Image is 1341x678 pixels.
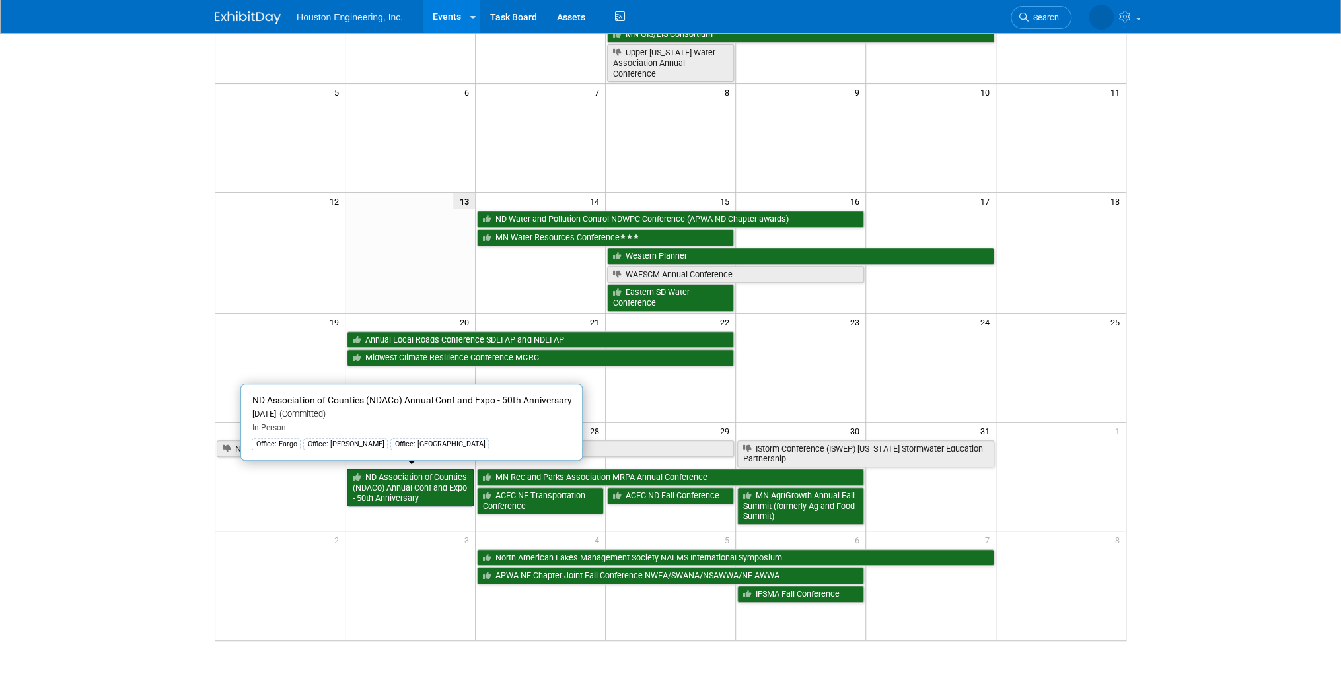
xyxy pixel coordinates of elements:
div: Office: [PERSON_NAME] [303,438,388,450]
span: 14 [589,193,605,209]
span: 23 [849,314,865,330]
img: Heidi Joarnt [1089,5,1114,30]
span: 13 [453,193,475,209]
a: Search [1011,6,1071,29]
span: 8 [1114,531,1126,548]
span: In-Person [252,423,285,432]
span: 7 [984,531,996,548]
span: 25 [1109,314,1126,330]
a: Upper [US_STATE] Water Association Annual Conference [607,44,734,82]
a: MN Rec and Parks Association MRPA Annual Conference [477,469,864,486]
span: 29 [719,423,735,439]
span: 1 [1114,423,1126,439]
span: 15 [719,193,735,209]
a: ND Water and Pollution Control NDWPC Conference (APWA ND Chapter awards) [477,211,864,228]
span: 6 [853,531,865,548]
span: 10 [979,84,996,100]
a: Eastern SD Water Conference [607,284,734,311]
a: ND Association of Counties (NDACo) Annual Conf and Expo - 50th Anniversary [347,469,474,506]
span: 7 [593,84,605,100]
span: 5 [723,531,735,548]
a: ACEC ND Fall Conference [607,487,734,504]
span: 5 [333,84,345,100]
span: Search [1029,13,1059,22]
span: 16 [849,193,865,209]
a: Midwest Climate Resilience Conference MCRC [347,349,734,366]
span: 4 [593,531,605,548]
span: (Committed) [275,409,325,419]
span: 21 [589,314,605,330]
span: 30 [849,423,865,439]
a: IFSMA Fall Conference [737,586,864,603]
span: 8 [723,84,735,100]
a: APWA NE Chapter Joint Fall Conference NWEA/SWANA/NSAWWA/NE AWWA [477,567,864,584]
span: 22 [719,314,735,330]
a: National Association of State Conservation Agencies [PERSON_NAME] / NWC Joint Meeting [217,440,734,458]
a: Western Planner [607,248,994,265]
span: 9 [853,84,865,100]
span: 11 [1109,84,1126,100]
span: 24 [979,314,996,330]
a: WAFSCM Annual Conference [607,266,864,283]
div: Office: Fargo [252,438,301,450]
div: [DATE] [252,409,571,420]
div: Office: [GEOGRAPHIC_DATA] [390,438,489,450]
span: ND Association of Counties (NDACo) Annual Conf and Expo - 50th Anniversary [252,395,571,405]
a: IStorm Conference (ISWEP) [US_STATE] Stormwater Education Partnership [737,440,994,467]
a: MN GIS/LIS Consortium [607,26,994,43]
a: North American Lakes Management Society NALMS International Symposium [477,549,994,566]
a: ACEC NE Transportation Conference [477,487,604,514]
span: 3 [463,531,475,548]
span: 20 [458,314,475,330]
span: 6 [463,84,475,100]
img: ExhibitDay [215,11,281,24]
a: Annual Local Roads Conference SDLTAP and NDLTAP [347,331,734,349]
span: 19 [328,314,345,330]
a: MN AgriGrowth Annual Fall Summit (formerly Ag and Food Summit) [737,487,864,525]
a: MN Water Resources Conference [477,229,734,246]
span: 28 [589,423,605,439]
span: 18 [1109,193,1126,209]
span: 12 [328,193,345,209]
span: 31 [979,423,996,439]
span: 2 [333,531,345,548]
span: Houston Engineering, Inc. [297,12,403,22]
span: 17 [979,193,996,209]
